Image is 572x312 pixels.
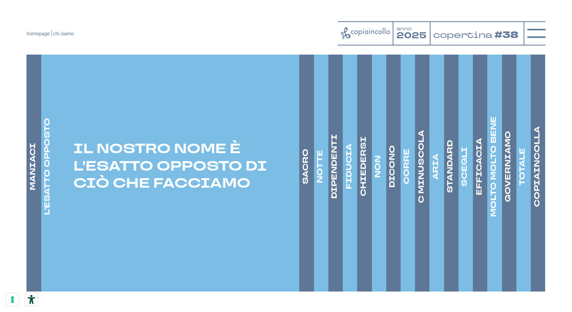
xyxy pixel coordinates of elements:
[431,154,441,180] h4: ARIA
[25,293,38,306] button: Strumenti di accessibilità
[42,118,53,215] h4: L'ESATTO OPPOSTO
[26,31,50,36] a: homepage
[329,135,340,199] h4: DIPENDENTI
[445,140,455,193] h4: STANDARD
[401,149,412,185] h4: CORRE
[6,293,19,306] button: Le tue preferenze relative al consenso per le tecnologie di tracciamento
[433,29,494,41] tspan: copertina
[41,141,300,193] p: IL NOSTRO NOME È L'ESATTO OPPOSTO DI CIÒ CHE FACCIAMO
[373,155,383,178] h4: NON
[496,28,520,42] tspan: #38
[396,30,426,41] tspan: 2025
[358,137,369,197] h4: CHIEDERSI
[474,138,484,195] h4: EFFICACIA
[459,147,470,187] h4: SCEGLI
[28,143,38,190] h4: MANIACI
[517,148,528,185] h4: TOTALE
[53,31,74,36] span: chi siamo
[488,116,499,217] h4: MOLTO MOLTO BENE
[416,130,426,203] h4: C MINUSCOLA
[532,126,542,207] h4: COPIAINCOLLA
[396,26,412,32] tspan: anno
[503,131,513,202] h4: GOVERNIAMO
[344,144,354,190] h4: FIDUCIA
[387,146,398,188] h4: DICONO
[300,149,311,185] h4: SACRO
[315,150,325,183] h4: NOTTE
